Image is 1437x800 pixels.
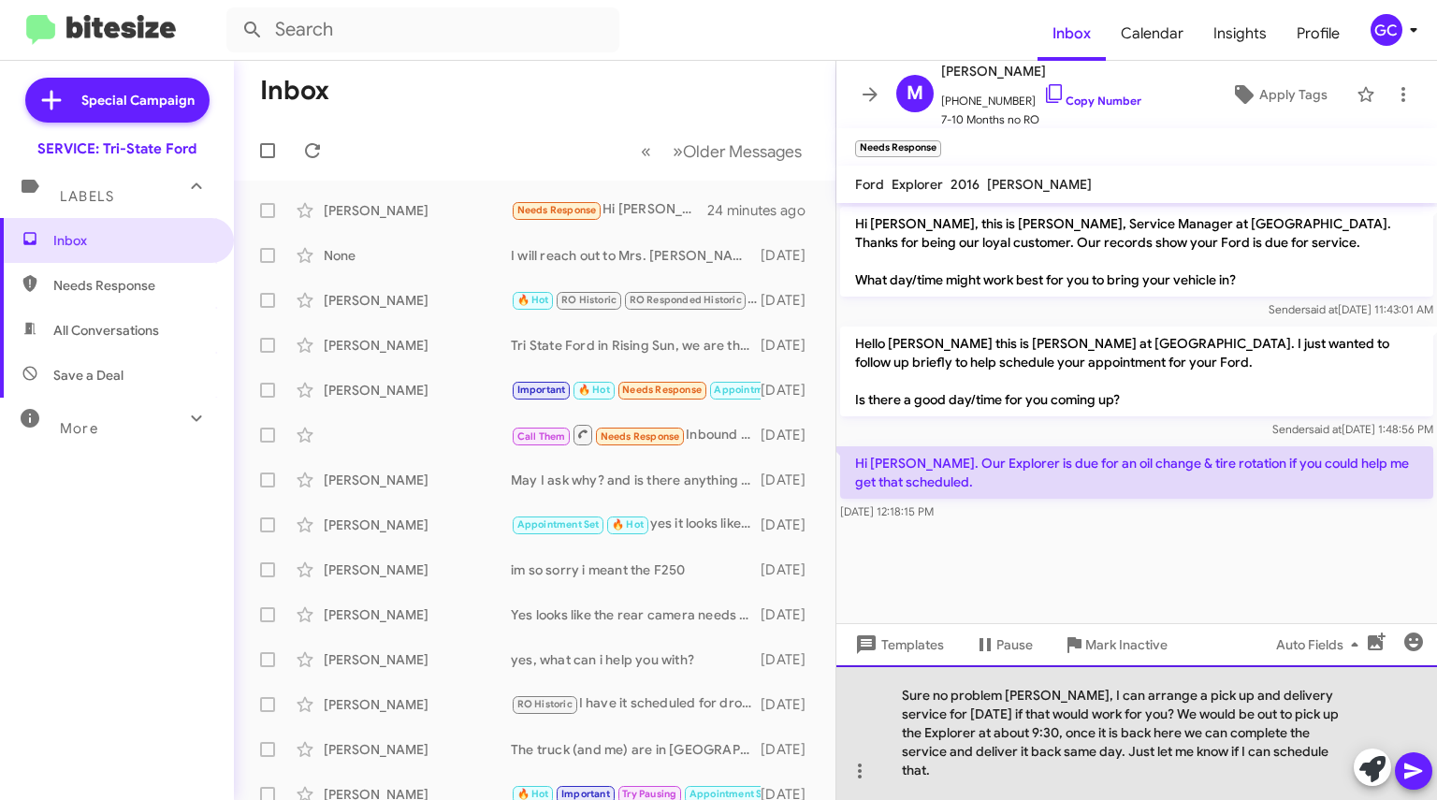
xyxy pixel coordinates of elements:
div: yes it looks like she does have an appointment for [DATE] August first, sorry for the inconvenience [511,514,761,535]
div: Inbound Call [511,423,761,446]
div: im so sorry i meant the F250 [511,560,761,579]
div: Yes looks like the rear camera needs a software update. Right now it appears to be an advanced no... [511,605,761,624]
span: « [641,139,651,163]
span: Apply Tags [1259,78,1328,111]
div: Awesome, thank you [511,379,761,400]
span: More [60,420,98,437]
span: Needs Response [622,384,702,396]
button: Apply Tags [1210,78,1347,111]
span: [PERSON_NAME] [941,60,1141,82]
button: GC [1355,14,1416,46]
div: [DATE] [761,381,820,400]
button: Next [661,132,813,170]
div: [DATE] [761,695,820,714]
span: [PERSON_NAME] [987,176,1092,193]
div: GC [1371,14,1402,46]
span: Needs Response [601,430,680,443]
span: Try Pausing [622,788,676,800]
div: yes, what can i help you with? [511,650,761,669]
div: [PERSON_NAME] [324,650,511,669]
span: Templates [851,628,944,662]
div: I will reach out to Mrs. [PERSON_NAME], thank you! [511,246,761,265]
div: [PERSON_NAME] [324,471,511,489]
div: [DATE] [761,291,820,310]
span: Pause [996,628,1033,662]
div: [DATE] [761,471,820,489]
div: [PERSON_NAME] [324,695,511,714]
span: said at [1305,302,1338,316]
span: Appointment Set [689,788,772,800]
div: [DATE] [761,740,820,759]
div: [DATE] [761,246,820,265]
div: The truck (and me) are in [GEOGRAPHIC_DATA], so the commute is a bit too far. Thanks. [511,740,761,759]
div: [PERSON_NAME] [324,516,511,534]
a: Special Campaign [25,78,210,123]
a: Calendar [1106,7,1198,61]
span: Save a Deal [53,366,123,385]
div: [PERSON_NAME] [324,201,511,220]
p: Hello [PERSON_NAME] this is [PERSON_NAME] at [GEOGRAPHIC_DATA]. I just wanted to follow up briefl... [840,327,1433,416]
div: Yes sir, Ourisman Ford in Rising Sun, the old [PERSON_NAME] [511,289,761,311]
span: Appointment Set [714,384,796,396]
span: [DATE] 12:18:15 PM [840,504,934,518]
div: Tri State Ford in Rising Sun, we are the old [PERSON_NAME]. Did you have a Ford we could help sch... [511,336,761,355]
nav: Page navigation example [631,132,813,170]
span: M [907,79,923,109]
button: Pause [959,628,1048,662]
div: [PERSON_NAME] [324,291,511,310]
div: [DATE] [761,516,820,534]
span: 7-10 Months no RO [941,110,1141,129]
span: Important [561,788,610,800]
span: Needs Response [517,204,597,216]
span: RO Historic [561,294,617,306]
span: Special Campaign [81,91,195,109]
h1: Inbox [260,76,329,106]
p: Hi [PERSON_NAME], this is [PERSON_NAME], Service Manager at [GEOGRAPHIC_DATA]. Thanks for being o... [840,207,1433,297]
span: Auto Fields [1276,628,1366,662]
span: 2016 [951,176,980,193]
div: None [324,246,511,265]
span: Appointment Set [517,518,600,531]
span: 🔥 Hot [578,384,610,396]
div: Hi [PERSON_NAME]. Our Explorer is due for an oil change & tire rotation if you could help me get ... [511,199,708,221]
input: Search [226,7,619,52]
span: All Conversations [53,321,159,340]
span: 🔥 Hot [612,518,644,531]
div: [PERSON_NAME] [324,336,511,355]
span: RO Responded Historic [630,294,742,306]
div: [PERSON_NAME] [324,381,511,400]
button: Auto Fields [1261,628,1381,662]
span: Labels [60,188,114,205]
span: [PHONE_NUMBER] [941,82,1141,110]
span: Inbox [53,231,212,250]
span: said at [1309,422,1342,436]
span: Ford [855,176,884,193]
span: Profile [1282,7,1355,61]
span: Mark Inactive [1085,628,1168,662]
div: 24 minutes ago [708,201,820,220]
div: [PERSON_NAME] [324,605,511,624]
div: Sure no problem [PERSON_NAME], I can arrange a pick up and delivery service for [DATE] if that wo... [836,665,1437,800]
span: Older Messages [683,141,802,162]
a: Insights [1198,7,1282,61]
span: Call Them [517,430,566,443]
p: Hi [PERSON_NAME]. Our Explorer is due for an oil change & tire rotation if you could help me get ... [840,446,1433,499]
span: 🔥 Hot [517,788,549,800]
div: [DATE] [761,650,820,669]
a: Copy Number [1043,94,1141,108]
span: Sender [DATE] 1:48:56 PM [1272,422,1433,436]
span: » [673,139,683,163]
small: Needs Response [855,140,941,157]
button: Templates [836,628,959,662]
a: Inbox [1038,7,1106,61]
div: SERVICE: Tri-State Ford [37,139,196,158]
div: I have it scheduled for drop off [DATE] at 12:45 [511,693,761,715]
span: Sender [DATE] 11:43:01 AM [1269,302,1433,316]
div: [DATE] [761,560,820,579]
span: 🔥 Hot [517,294,549,306]
div: [PERSON_NAME] [324,740,511,759]
span: Needs Response [53,276,212,295]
